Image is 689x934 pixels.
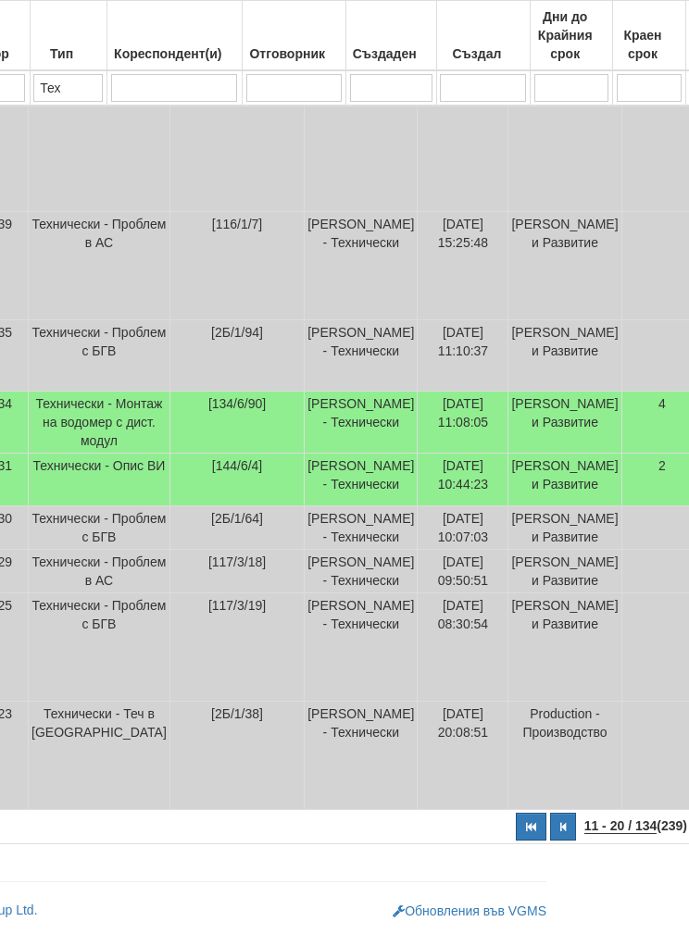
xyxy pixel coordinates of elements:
span: 2 [658,458,666,473]
td: [DATE] 11:10:37 [418,320,508,392]
th: Кореспондент(и): No sort applied, activate to apply an ascending sort [106,1,242,71]
td: [PERSON_NAME] и Развитие [508,506,621,550]
span: [117/3/19] [208,598,266,613]
th: Краен срок: No sort applied, activate to apply an ascending sort [613,1,686,71]
td: [DATE] 10:44:23 [418,454,508,506]
td: [DATE] 09:50:51 [418,550,508,593]
td: [PERSON_NAME] и Развитие [508,550,621,593]
td: [PERSON_NAME] и Развитие [508,593,621,702]
td: [DATE] 10:07:03 [418,506,508,550]
td: Технически - Проблем в АС [29,212,170,320]
span: [2Б/1/94] [211,325,263,340]
th: Дни до Крайния срок: No sort applied, activate to apply an ascending sort [531,1,613,71]
td: [DATE] 15:25:48 [418,212,508,320]
td: [PERSON_NAME] - Технически [305,702,418,810]
td: [PERSON_NAME] - Технически [305,392,418,454]
td: Production - Производство [508,702,621,810]
a: Обновления във VGMS [393,903,546,918]
td: [DATE] 20:08:51 [418,702,508,810]
td: Технически - Опис ВИ [29,454,170,506]
td: [DATE] 08:30:54 [418,593,508,702]
th: Създаден: No sort applied, activate to apply an ascending sort [345,1,436,71]
td: [PERSON_NAME] и Развитие [508,454,621,506]
th: Създал: No sort applied, activate to apply an ascending sort [436,1,531,71]
div: Отговорник [245,41,343,67]
button: Предишна страница [550,813,576,841]
button: Първа страница [516,813,546,841]
span: [117/3/18] [208,554,266,569]
td: [PERSON_NAME] - Технически [305,320,418,392]
td: Технически - Монтаж на водомер с дист. модул [29,392,170,454]
div: Дни до Крайния срок [533,4,609,67]
div: Кореспондент(и) [110,41,239,67]
td: [DATE] 11:08:05 [418,392,508,454]
td: Технически - Проблем в АС [29,550,170,593]
div: Краен срок [616,22,683,67]
th: Отговорник: No sort applied, activate to apply an ascending sort [242,1,345,71]
td: [PERSON_NAME] - Технически [305,454,418,506]
span: [134/6/90] [208,396,266,411]
span: [116/1/7] [212,217,263,231]
span: [2Б/1/64] [211,511,263,526]
div: Тип [33,41,104,67]
td: [PERSON_NAME] и Развитие [508,392,621,454]
div: Създал [440,41,528,67]
td: [PERSON_NAME] - Технически [305,212,418,320]
td: [PERSON_NAME] и Развитие [508,320,621,392]
td: [PERSON_NAME] - Технически [305,506,418,550]
td: Технически - Проблем с БГВ [29,593,170,702]
td: Технически - Проблем с БГВ [29,506,170,550]
td: [PERSON_NAME] и Развитие [508,212,621,320]
div: Създаден [349,41,433,67]
span: [144/6/4] [212,458,263,473]
span: 4 [658,396,666,411]
td: [PERSON_NAME] - Технически [305,550,418,593]
th: Тип: No sort applied, activate to apply an ascending sort [30,1,106,71]
td: Технически - Проблем с БГВ [29,320,170,392]
span: [2Б/1/38] [211,706,263,721]
td: Технически - Теч в [GEOGRAPHIC_DATA] [29,702,170,810]
td: [PERSON_NAME] - Технически [305,593,418,702]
